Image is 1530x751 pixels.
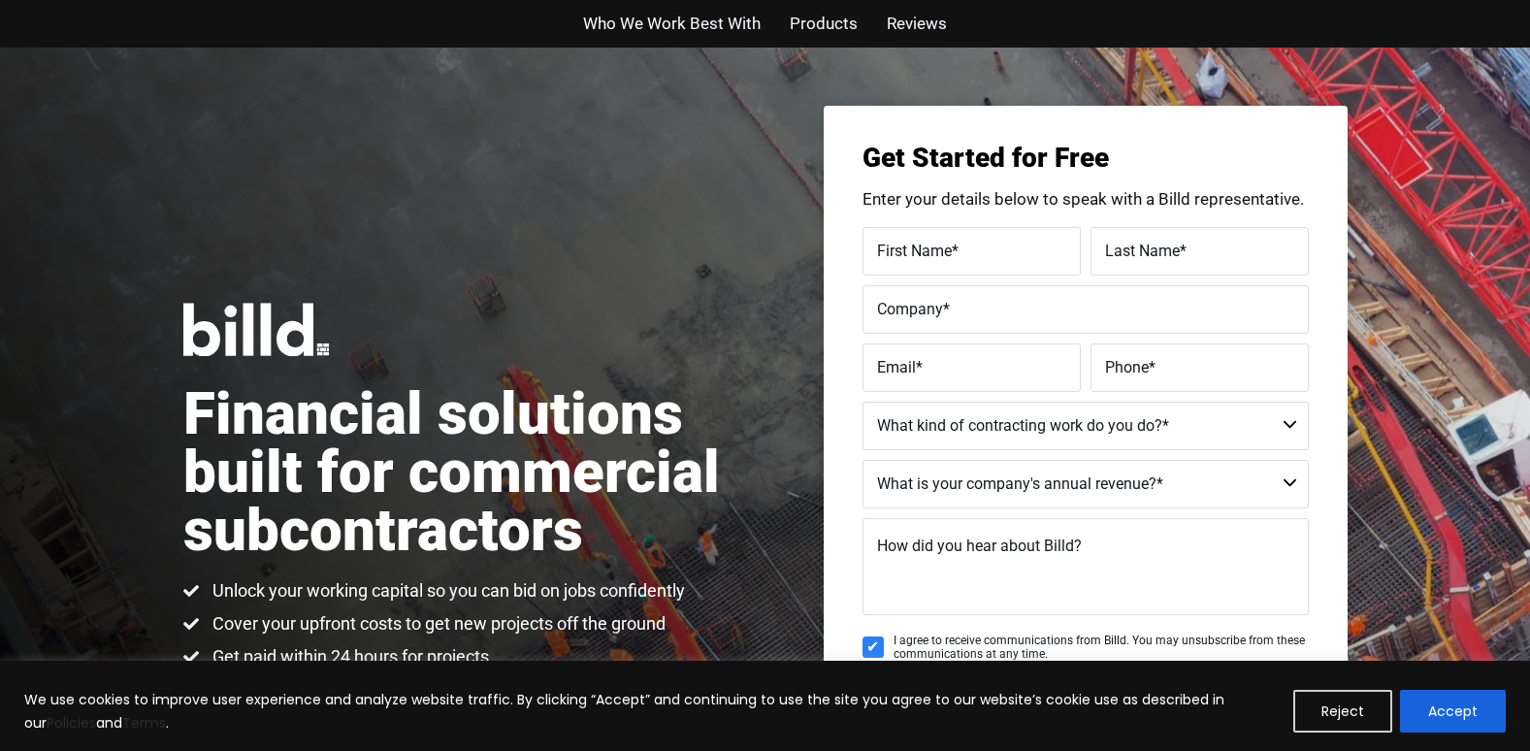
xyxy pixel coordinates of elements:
h3: Get Started for Free [863,145,1309,172]
h1: Financial solutions built for commercial subcontractors [183,385,765,560]
span: I agree to receive communications from Billd. You may unsubscribe from these communications at an... [894,634,1309,662]
a: Reviews [887,10,947,38]
span: Cover your upfront costs to get new projects off the ground [208,612,666,636]
span: Email [877,357,916,375]
a: Who We Work Best With [583,10,761,38]
p: We use cookies to improve user experience and analyze website traffic. By clicking “Accept” and c... [24,688,1279,735]
p: Enter your details below to speak with a Billd representative. [863,191,1309,208]
span: First Name [877,241,952,259]
span: Last Name [1105,241,1180,259]
button: Reject [1293,690,1392,733]
button: Accept [1400,690,1506,733]
span: How did you hear about Billd? [877,537,1082,555]
span: Unlock your working capital so you can bid on jobs confidently [208,579,685,603]
input: I agree to receive communications from Billd. You may unsubscribe from these communications at an... [863,637,884,658]
span: Get paid within 24 hours for projects [208,645,489,669]
span: Phone [1105,357,1149,375]
a: Products [790,10,858,38]
a: Policies [47,713,96,733]
a: Terms [122,713,166,733]
span: Company [877,299,943,317]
